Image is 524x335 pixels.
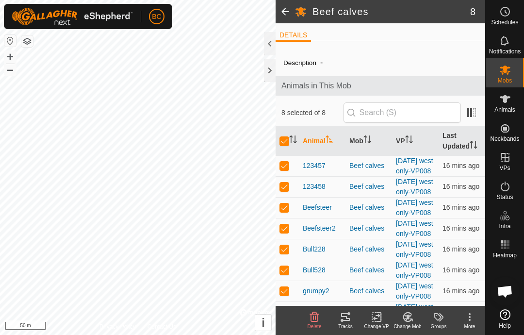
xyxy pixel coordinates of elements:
[303,223,336,234] span: Beefsteer2
[349,244,388,254] div: Beef calves
[470,4,475,19] span: 8
[491,19,518,25] span: Schedules
[405,137,413,145] p-sorticon: Activate to sort
[349,265,388,275] div: Beef calves
[255,315,271,331] button: i
[152,12,161,22] span: BC
[12,8,133,25] img: Gallagher Logo
[470,142,477,150] p-sorticon: Activate to sort
[283,59,316,67] label: Description
[299,127,345,156] th: Animal
[396,261,433,279] a: [DATE] west only-VP008
[363,137,371,145] p-sorticon: Activate to sort
[392,323,423,330] div: Change Mob
[442,162,479,169] span: 20 Sep 2025 at 10:32 am
[303,161,326,171] span: 123457
[349,161,388,171] div: Beef calves
[439,127,485,156] th: Last Updated
[276,30,311,42] li: DETAILS
[344,102,461,123] input: Search (S)
[496,194,513,200] span: Status
[349,223,388,234] div: Beef calves
[396,157,433,175] a: [DATE] west only-VP008
[442,203,479,211] span: 20 Sep 2025 at 10:32 am
[392,127,439,156] th: VP
[4,64,16,75] button: –
[330,323,361,330] div: Tracks
[326,137,333,145] p-sorticon: Activate to sort
[303,202,332,213] span: Beefsteer
[494,107,515,113] span: Animals
[308,324,322,329] span: Delete
[486,305,524,333] a: Help
[312,6,470,17] h2: Beef calves
[345,127,392,156] th: Mob
[454,323,485,330] div: More
[4,51,16,63] button: +
[281,80,479,92] span: Animals in This Mob
[361,323,392,330] div: Change VP
[490,136,519,142] span: Neckbands
[396,282,433,300] a: [DATE] west only-VP008
[396,199,433,217] a: [DATE] west only-VP008
[493,252,517,258] span: Heatmap
[21,35,33,47] button: Map Layers
[423,323,454,330] div: Groups
[303,265,326,275] span: Bull528
[442,266,479,274] span: 20 Sep 2025 at 10:33 am
[396,240,433,258] a: [DATE] west only-VP008
[491,277,520,306] div: Open chat
[147,322,176,331] a: Contact Us
[499,323,511,329] span: Help
[442,183,479,190] span: 20 Sep 2025 at 10:32 am
[489,49,521,54] span: Notifications
[396,303,433,321] a: [DATE] west only-VP008
[281,108,344,118] span: 8 selected of 8
[349,286,388,296] div: Beef calves
[303,286,329,296] span: grumpy2
[498,78,512,84] span: Mobs
[442,287,479,295] span: 20 Sep 2025 at 10:32 am
[289,137,297,145] p-sorticon: Activate to sort
[396,178,433,196] a: [DATE] west only-VP008
[316,54,327,70] span: -
[303,244,326,254] span: Bull228
[262,316,265,329] span: i
[303,182,326,192] span: 123458
[396,219,433,237] a: [DATE] west only-VP008
[99,322,136,331] a: Privacy Policy
[4,35,16,47] button: Reset Map
[442,224,479,232] span: 20 Sep 2025 at 10:32 am
[349,182,388,192] div: Beef calves
[442,245,479,253] span: 20 Sep 2025 at 10:32 am
[499,223,510,229] span: Infra
[499,165,510,171] span: VPs
[349,202,388,213] div: Beef calves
